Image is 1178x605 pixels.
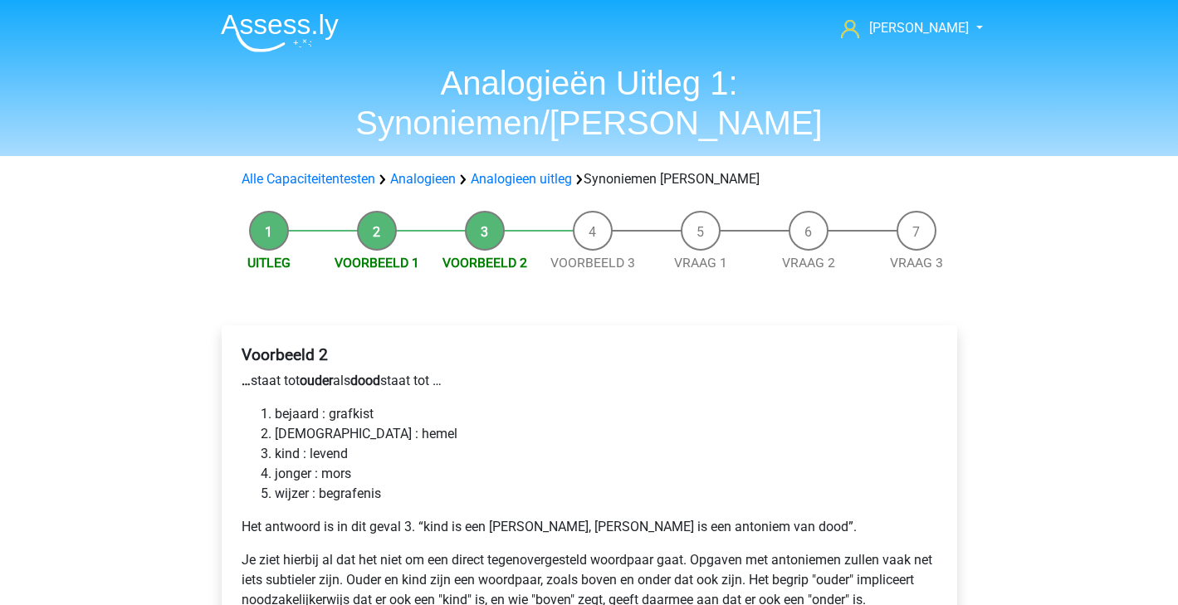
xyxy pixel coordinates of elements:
a: Uitleg [247,255,291,271]
img: Assessly [221,13,339,52]
a: Voorbeeld 2 [442,255,527,271]
b: dood [350,373,380,388]
a: Voorbeeld 1 [335,255,419,271]
p: staat tot als staat tot … [242,371,937,391]
a: Vraag 3 [890,255,943,271]
h1: Analogieën Uitleg 1: Synoniemen/[PERSON_NAME] [208,63,971,143]
p: Het antwoord is in dit geval 3. “kind is een [PERSON_NAME], [PERSON_NAME] is een antoniem van dood”. [242,517,937,537]
b: … [242,373,251,388]
li: [DEMOGRAPHIC_DATA] : hemel [275,424,937,444]
a: Vraag 1 [674,255,727,271]
li: bejaard : grafkist [275,404,937,424]
a: Alle Capaciteitentesten [242,171,375,187]
a: [PERSON_NAME] [834,18,970,38]
span: [PERSON_NAME] [869,20,969,36]
div: Synoniemen [PERSON_NAME] [235,169,944,189]
b: ouder [300,373,333,388]
a: Analogieen uitleg [471,171,572,187]
a: Analogieen [390,171,456,187]
b: Voorbeeld 2 [242,345,328,364]
li: wijzer : begrafenis [275,484,937,504]
li: kind : levend [275,444,937,464]
a: Vraag 2 [782,255,835,271]
a: Voorbeeld 3 [550,255,635,271]
li: jonger : mors [275,464,937,484]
